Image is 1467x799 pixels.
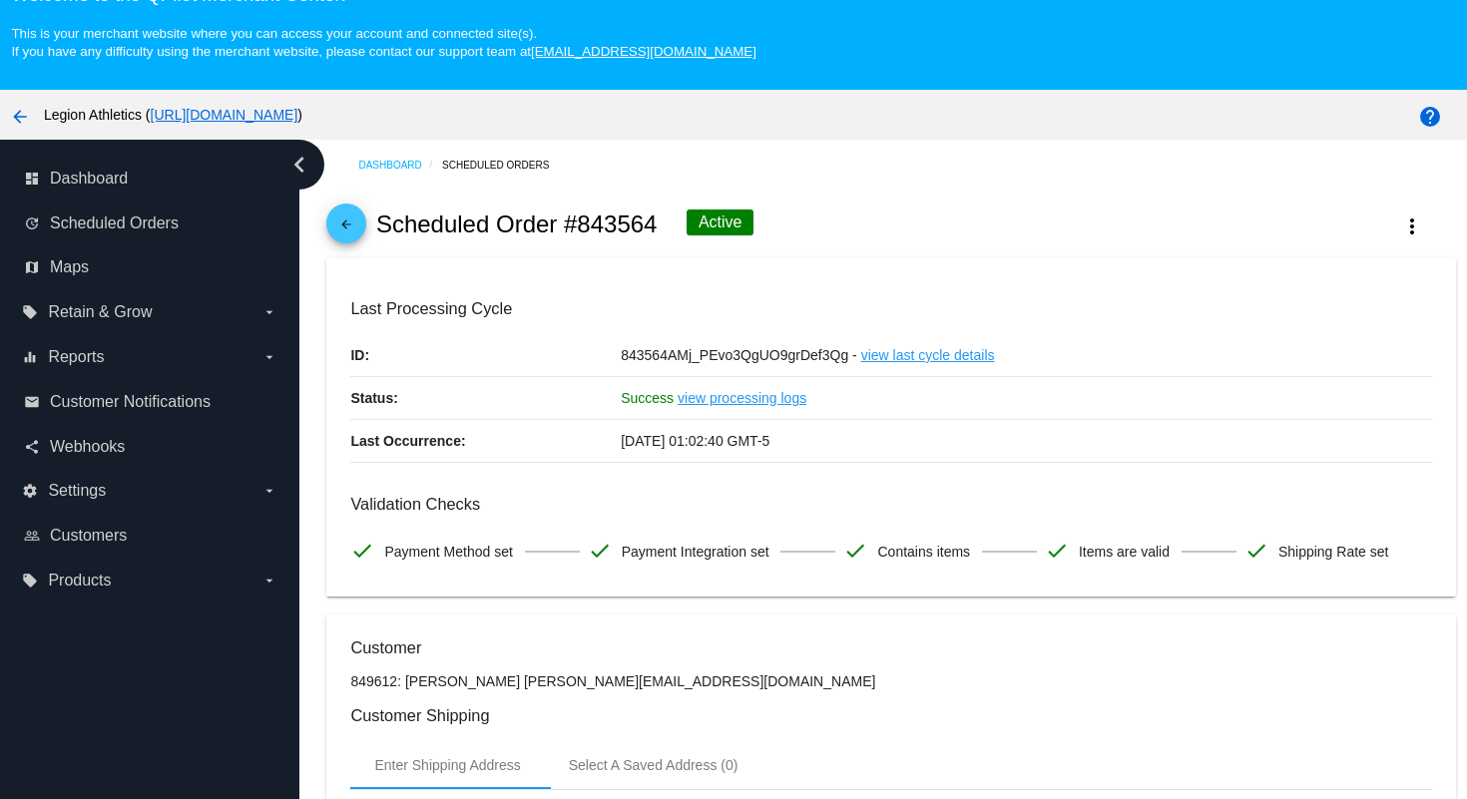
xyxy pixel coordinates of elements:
[678,377,806,419] a: view processing logs
[687,209,754,235] div: Active
[358,150,442,181] a: Dashboard
[24,528,40,544] i: people_outline
[350,706,1431,725] h3: Customer Shipping
[350,420,621,462] p: Last Occurrence:
[50,393,211,411] span: Customer Notifications
[261,573,277,589] i: arrow_drop_down
[22,304,38,320] i: local_offer
[24,207,277,239] a: update Scheduled Orders
[50,170,128,188] span: Dashboard
[350,539,374,563] mat-icon: check
[1045,539,1069,563] mat-icon: check
[50,527,127,545] span: Customers
[50,214,179,232] span: Scheduled Orders
[261,483,277,499] i: arrow_drop_down
[24,163,277,195] a: dashboard Dashboard
[24,215,40,231] i: update
[48,482,106,500] span: Settings
[621,347,857,363] span: 843564AMj_PEvo3QgUO9grDef3Qg -
[376,210,658,238] h2: Scheduled Order #843564
[151,107,298,123] a: [URL][DOMAIN_NAME]
[48,303,152,321] span: Retain & Grow
[384,531,512,573] span: Payment Method set
[50,438,125,456] span: Webhooks
[531,44,756,59] a: [EMAIL_ADDRESS][DOMAIN_NAME]
[24,520,277,552] a: people_outline Customers
[283,149,315,181] i: chevron_left
[48,572,111,590] span: Products
[24,386,277,418] a: email Customer Notifications
[24,171,40,187] i: dashboard
[1244,539,1268,563] mat-icon: check
[22,573,38,589] i: local_offer
[374,757,520,773] div: Enter Shipping Address
[1079,531,1170,573] span: Items are valid
[261,349,277,365] i: arrow_drop_down
[877,531,970,573] span: Contains items
[24,394,40,410] i: email
[334,217,358,241] mat-icon: arrow_back
[1418,105,1442,129] mat-icon: help
[1400,214,1424,238] mat-icon: more_vert
[50,258,89,276] span: Maps
[11,26,755,59] small: This is your merchant website where you can access your account and connected site(s). If you hav...
[24,251,277,283] a: map Maps
[588,539,612,563] mat-icon: check
[22,483,38,499] i: settings
[350,638,1431,657] h3: Customer
[22,349,38,365] i: equalizer
[48,348,104,366] span: Reports
[24,439,40,455] i: share
[350,377,621,419] p: Status:
[622,531,769,573] span: Payment Integration set
[442,150,567,181] a: Scheduled Orders
[621,390,674,406] span: Success
[8,105,32,129] mat-icon: arrow_back
[24,431,277,463] a: share Webhooks
[621,433,769,449] span: [DATE] 01:02:40 GMT-5
[261,304,277,320] i: arrow_drop_down
[350,673,1431,689] p: 849612: [PERSON_NAME] [PERSON_NAME][EMAIL_ADDRESS][DOMAIN_NAME]
[843,539,867,563] mat-icon: check
[861,334,995,376] a: view last cycle details
[350,495,1431,514] h3: Validation Checks
[350,299,1431,318] h3: Last Processing Cycle
[350,334,621,376] p: ID:
[44,107,302,123] span: Legion Athletics ( )
[569,757,738,773] div: Select A Saved Address (0)
[1278,531,1389,573] span: Shipping Rate set
[24,259,40,275] i: map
